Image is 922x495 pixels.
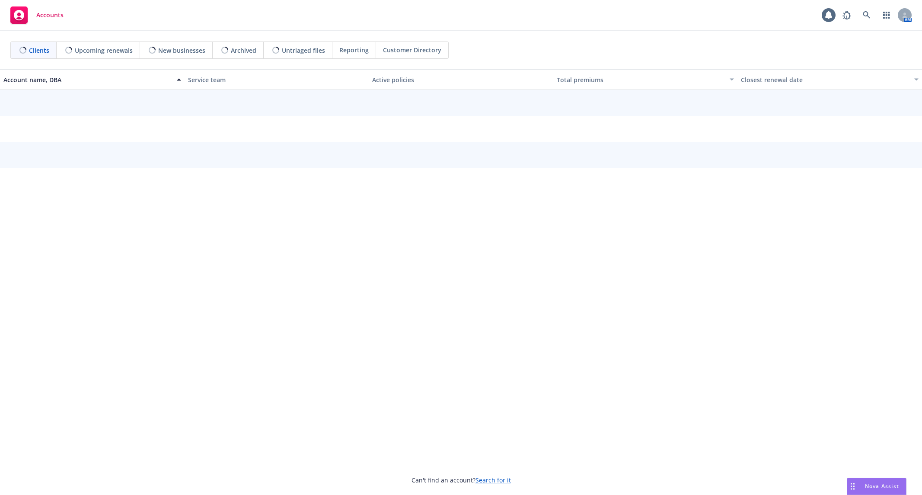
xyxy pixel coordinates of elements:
span: Nova Assist [865,482,899,490]
div: Total premiums [557,75,725,84]
div: Closest renewal date [741,75,909,84]
a: Report a Bug [838,6,855,24]
button: Service team [185,69,369,90]
span: Untriaged files [282,46,325,55]
button: Nova Assist [847,478,906,495]
span: Accounts [36,12,64,19]
a: Accounts [7,3,67,27]
span: New businesses [158,46,205,55]
div: Active policies [372,75,550,84]
button: Closest renewal date [737,69,922,90]
button: Active policies [369,69,553,90]
span: Reporting [339,45,369,54]
span: Customer Directory [383,45,441,54]
div: Drag to move [847,478,858,495]
a: Search for it [475,476,511,484]
a: Search [858,6,875,24]
span: Clients [29,46,49,55]
a: Switch app [878,6,895,24]
div: Service team [188,75,366,84]
div: Account name, DBA [3,75,172,84]
span: Archived [231,46,256,55]
span: Upcoming renewals [75,46,133,55]
span: Can't find an account? [412,476,511,485]
button: Total premiums [553,69,738,90]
